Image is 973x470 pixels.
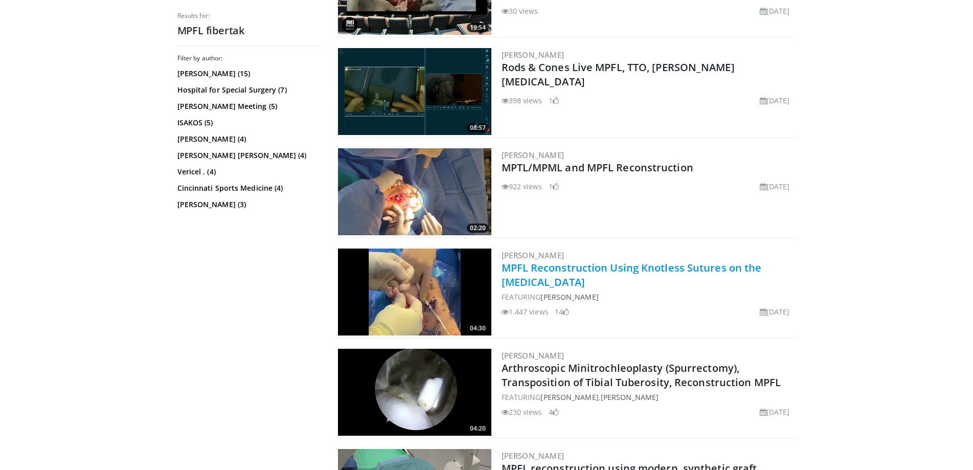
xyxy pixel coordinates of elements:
a: 04:30 [338,249,491,335]
li: [DATE] [760,306,790,317]
li: 230 views [502,407,542,417]
a: [PERSON_NAME] Meeting (5) [177,101,318,111]
h3: Filter by author: [177,54,321,62]
li: 30 views [502,6,538,16]
a: 04:20 [338,349,491,436]
li: [DATE] [760,95,790,106]
span: 19:54 [467,23,489,32]
li: 398 views [502,95,542,106]
a: 08:57 [338,48,491,135]
a: Rods & Cones Live MPFL, TTO, [PERSON_NAME][MEDICAL_DATA] [502,60,735,88]
a: [PERSON_NAME] (4) [177,134,318,144]
a: [PERSON_NAME] [PERSON_NAME] (4) [177,150,318,161]
li: [DATE] [760,181,790,192]
a: 02:20 [338,148,491,235]
span: 04:20 [467,424,489,433]
a: [PERSON_NAME] [502,350,564,361]
a: [PERSON_NAME] [540,292,598,302]
li: [DATE] [760,407,790,417]
li: 1 [549,95,559,106]
a: [PERSON_NAME] [502,451,564,461]
a: [PERSON_NAME] [502,50,564,60]
img: 1fd8e511-005a-4739-af78-7a78c515d221.300x170_q85_crop-smart_upscale.jpg [338,48,491,135]
span: 04:30 [467,324,489,333]
a: [PERSON_NAME] [601,392,659,402]
a: [PERSON_NAME] [502,250,564,260]
a: MPTL/MPML and MPFL Reconstruction [502,161,693,174]
a: [PERSON_NAME] [540,392,598,402]
a: [PERSON_NAME] (15) [177,69,318,79]
li: 1 [549,181,559,192]
li: 1,447 views [502,306,549,317]
a: [PERSON_NAME] (3) [177,199,318,210]
p: Results for: [177,12,321,20]
a: [PERSON_NAME] [502,150,564,160]
a: MPFL Reconstruction Using Knotless Sutures on the [MEDICAL_DATA] [502,261,762,289]
div: FEATURING [502,292,794,302]
a: Arthroscopic Minitrochleoplasty (Spurrectomy), Transposition of Tibial Tuberosity, Reconstruction... [502,361,781,389]
a: Hospital for Special Surgery (7) [177,85,318,95]
li: 14 [555,306,569,317]
a: Cincinnati Sports Medicine (4) [177,183,318,193]
li: 4 [549,407,559,417]
img: 2af0e51c-5a44-452d-ad98-b5e44c333cbe.300x170_q85_crop-smart_upscale.jpg [338,148,491,235]
a: ISAKOS (5) [177,118,318,128]
img: 20527b62-f1ba-4490-8a30-893bbe027089.300x170_q85_crop-smart_upscale.jpg [338,349,491,436]
li: [DATE] [760,6,790,16]
span: 08:57 [467,123,489,132]
li: 922 views [502,181,542,192]
img: 3e878389-4d78-4154-9de1-474e2502874b.300x170_q85_crop-smart_upscale.jpg [338,249,491,335]
div: FEATURING , [502,392,794,402]
h2: MPFL fibertak [177,24,321,37]
a: Vericel . (4) [177,167,318,177]
span: 02:20 [467,223,489,233]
